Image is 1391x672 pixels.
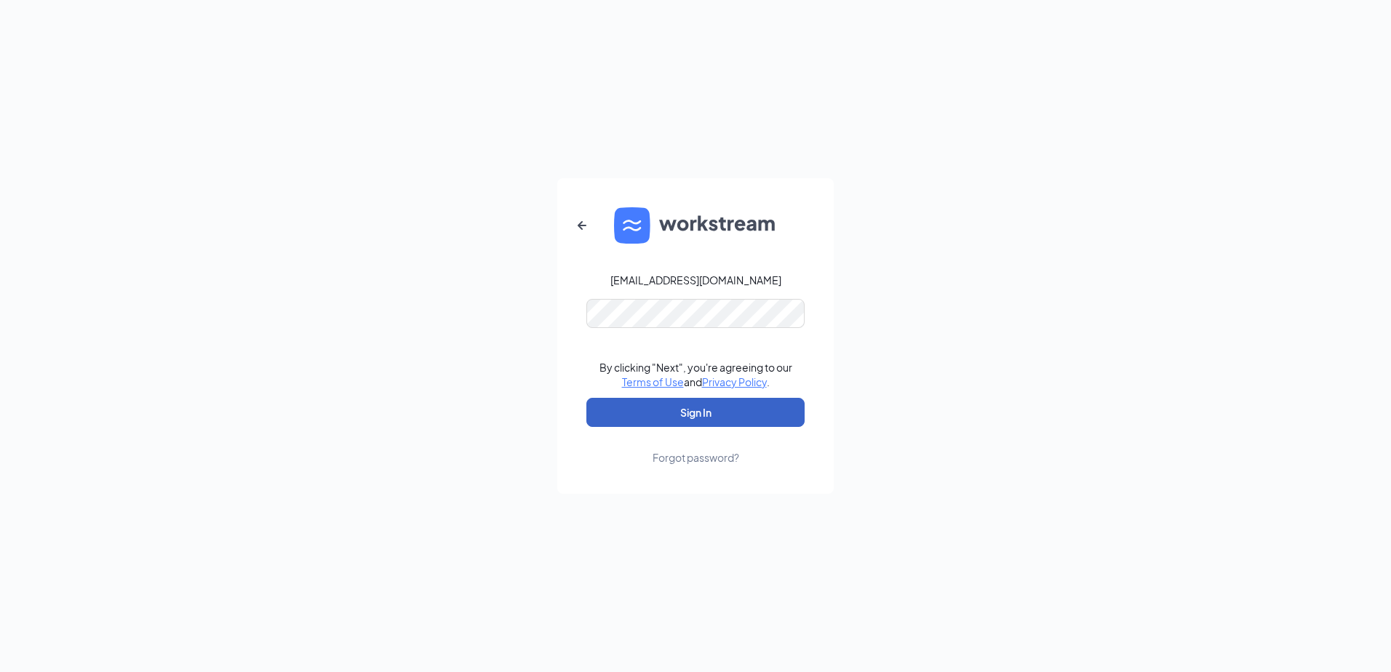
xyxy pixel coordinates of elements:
[653,427,739,465] a: Forgot password?
[586,398,805,427] button: Sign In
[653,450,739,465] div: Forgot password?
[565,208,599,243] button: ArrowLeftNew
[702,375,767,388] a: Privacy Policy
[573,217,591,234] svg: ArrowLeftNew
[599,360,792,389] div: By clicking "Next", you're agreeing to our and .
[614,207,777,244] img: WS logo and Workstream text
[610,273,781,287] div: [EMAIL_ADDRESS][DOMAIN_NAME]
[622,375,684,388] a: Terms of Use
